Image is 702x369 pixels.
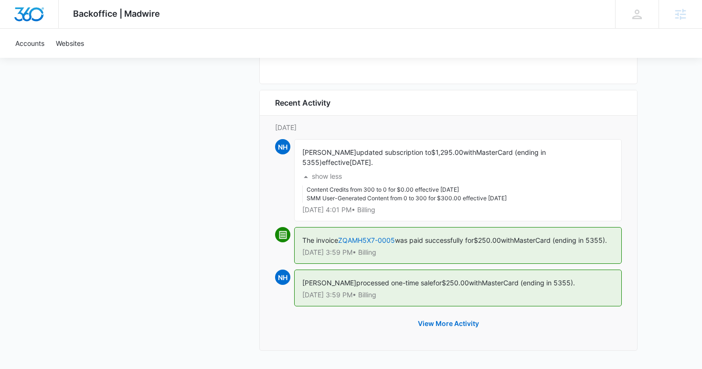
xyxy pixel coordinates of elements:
span: [DATE]. [350,158,373,166]
span: NH [275,139,290,154]
button: View More Activity [408,312,489,335]
a: ZQAMH5X7-0005 [338,236,395,244]
p: [DATE] 3:59 PM • Billing [302,292,614,298]
span: Backoffice | Madwire [73,9,160,19]
li: SMM User-Generated Content from 0 to 300 for $300.00 effective [DATE] [307,194,507,203]
li: Content Credits from 300 to 0 for $0.00 effective [DATE] [307,185,507,194]
span: [PERSON_NAME] [302,148,356,156]
span: with [501,236,514,244]
span: processed one-time sale [356,279,433,287]
a: Websites [50,29,90,58]
a: Accounts [10,29,50,58]
span: [PERSON_NAME] [302,279,356,287]
h6: Recent Activity [275,97,330,109]
span: MasterCard (ending in 5355). [514,236,607,244]
p: [DATE] 4:01 PM • Billing [302,206,614,213]
span: $1,295.00 [431,148,463,156]
p: [DATE] [275,122,622,132]
button: show less [302,167,342,185]
span: NH [275,270,290,285]
span: with [469,279,482,287]
span: with [463,148,476,156]
span: effective [322,158,350,166]
span: updated subscription to [356,148,431,156]
span: MasterCard (ending in 5355). [482,279,575,287]
span: $250.00 [442,279,469,287]
span: The invoice [302,236,338,244]
span: was paid successfully for [395,236,474,244]
span: $250.00 [474,236,501,244]
p: show less [312,173,342,180]
span: for [433,279,442,287]
p: [DATE] 3:59 PM • Billing [302,249,614,256]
